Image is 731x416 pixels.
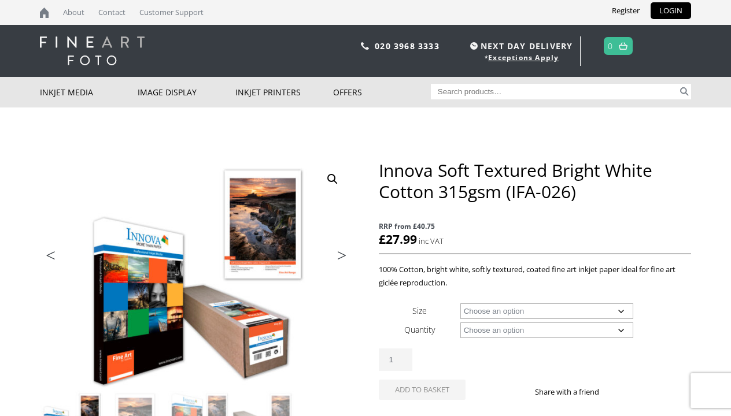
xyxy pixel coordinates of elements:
[40,77,138,107] a: Inkjet Media
[379,159,691,202] h1: Innova Soft Textured Bright White Cotton 315gsm (IFA-026)
[40,159,352,390] img: Innova Soft Textured Bright White Cotton 315gsm (IFA-026)
[431,84,678,99] input: Search products…
[619,42,627,50] img: basket.svg
[379,220,691,233] span: RRP from £40.75
[361,42,369,50] img: phone.svg
[235,77,333,107] a: Inkjet Printers
[613,387,622,396] img: facebook sharing button
[608,38,613,54] a: 0
[678,84,691,99] button: Search
[333,77,431,107] a: Offers
[379,380,466,400] button: Add to basket
[379,231,386,247] span: £
[627,387,636,396] img: twitter sharing button
[535,385,613,399] p: Share with a friend
[412,305,427,316] label: Size
[138,77,235,107] a: Image Display
[488,53,559,62] a: Exceptions Apply
[404,324,435,335] label: Quantity
[379,263,691,289] p: 100% Cotton, bright white, softly textured, coated fine art inkjet paper ideal for fine art giclé...
[379,348,412,371] input: Product quantity
[641,387,650,396] img: email sharing button
[379,231,417,247] bdi: 27.99
[375,40,440,51] a: 020 3968 3333
[651,2,691,19] a: LOGIN
[467,39,573,53] span: NEXT DAY DELIVERY
[603,2,648,19] a: Register
[470,42,478,50] img: time.svg
[40,36,145,65] img: logo-white.svg
[322,169,343,190] a: View full-screen image gallery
